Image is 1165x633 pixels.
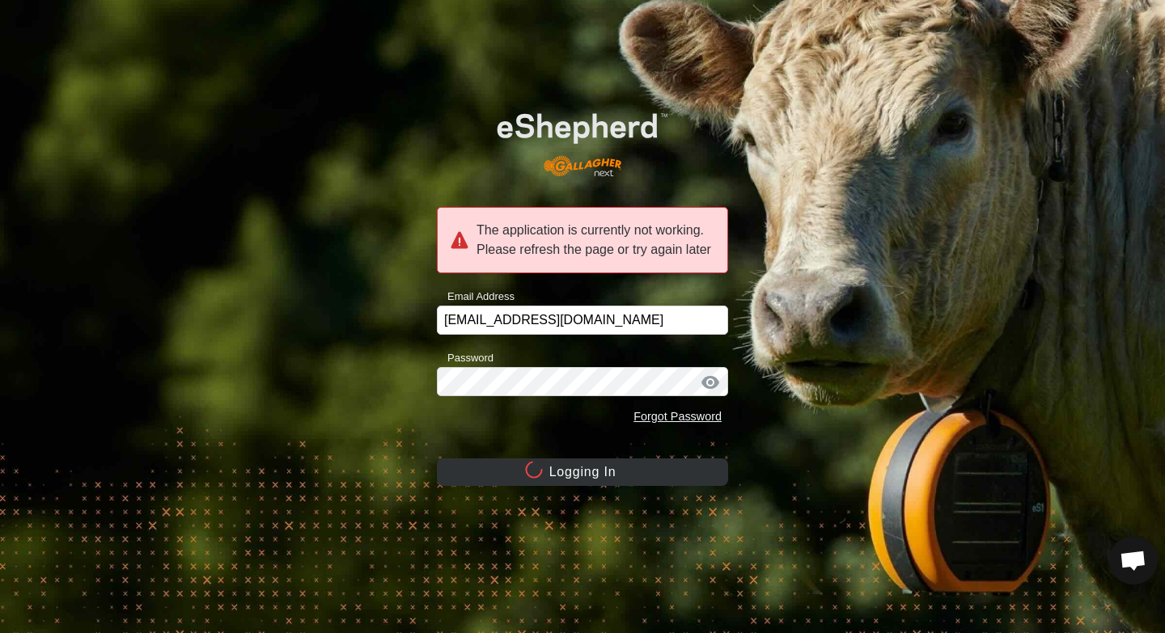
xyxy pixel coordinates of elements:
button: Logging In [437,458,728,486]
label: Password [437,350,494,366]
input: Email Address [437,306,728,335]
label: Email Address [437,289,515,305]
div: The application is currently not working. Please refresh the page or try again later [437,207,728,273]
a: Forgot Password [633,410,722,423]
img: E-shepherd Logo [466,89,699,188]
div: Open chat [1109,536,1158,584]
